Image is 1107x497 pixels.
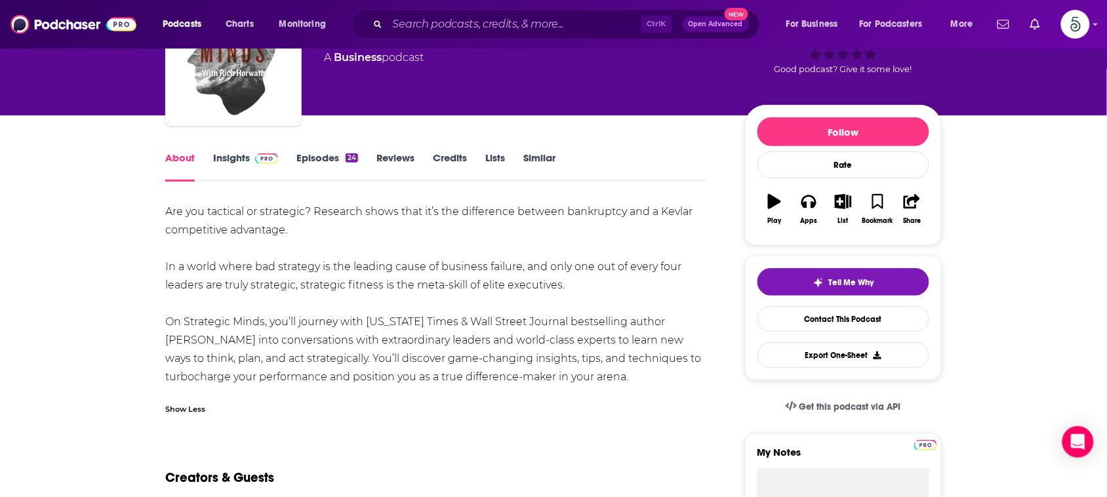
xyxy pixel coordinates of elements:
div: Are you tactical or strategic? Research shows that it’s the difference between bankruptcy and a K... [165,203,706,386]
button: Follow [757,117,929,146]
span: Tell Me Why [829,277,874,288]
img: Podchaser Pro [255,153,278,164]
button: List [826,186,860,233]
button: Open AdvancedNew [683,16,749,32]
a: InsightsPodchaser Pro [213,151,278,182]
span: Monitoring [279,15,326,33]
div: A podcast [324,50,424,66]
button: open menu [851,14,942,35]
span: Charts [226,15,254,33]
button: open menu [942,14,990,35]
div: Play [768,217,782,225]
button: open menu [270,14,343,35]
button: open menu [777,14,855,35]
a: Charts [217,14,262,35]
span: Logged in as Spiral5-G2 [1061,10,1090,39]
a: Contact This Podcast [757,306,929,332]
span: Podcasts [163,15,201,33]
a: Show notifications dropdown [1025,13,1045,35]
button: open menu [153,14,218,35]
button: Share [895,186,929,233]
div: Search podcasts, credits, & more... [364,9,773,39]
div: Bookmark [862,217,893,225]
button: Play [757,186,792,233]
div: 24 [346,153,358,163]
span: Open Advanced [689,21,743,28]
button: Bookmark [860,186,895,233]
input: Search podcasts, credits, & more... [388,14,641,35]
img: Podchaser - Follow, Share and Rate Podcasts [10,12,136,37]
button: Apps [792,186,826,233]
span: For Podcasters [860,15,923,33]
a: About [165,151,195,182]
button: tell me why sparkleTell Me Why [757,268,929,296]
span: New [725,8,748,20]
a: Credits [433,151,467,182]
img: tell me why sparkle [813,277,824,288]
a: Get this podcast via API [775,391,912,423]
button: Show profile menu [1061,10,1090,39]
a: Similar [523,151,555,182]
img: Podchaser Pro [914,440,937,450]
span: Good podcast? Give it some love! [775,64,912,74]
label: My Notes [757,446,929,469]
h2: Creators & Guests [165,469,274,486]
a: Pro website [914,438,937,450]
div: Open Intercom Messenger [1062,426,1094,458]
div: Rate [757,151,929,178]
a: Lists [485,151,505,182]
a: Episodes24 [296,151,358,182]
div: List [838,217,849,225]
span: Ctrl K [641,16,672,33]
div: Share [903,217,921,225]
a: Business [334,51,382,64]
span: More [951,15,973,33]
span: For Business [786,15,838,33]
a: Show notifications dropdown [992,13,1015,35]
img: User Profile [1061,10,1090,39]
div: Apps [801,217,818,225]
button: Export One-Sheet [757,342,929,368]
a: Reviews [376,151,414,182]
span: Get this podcast via API [799,401,901,412]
